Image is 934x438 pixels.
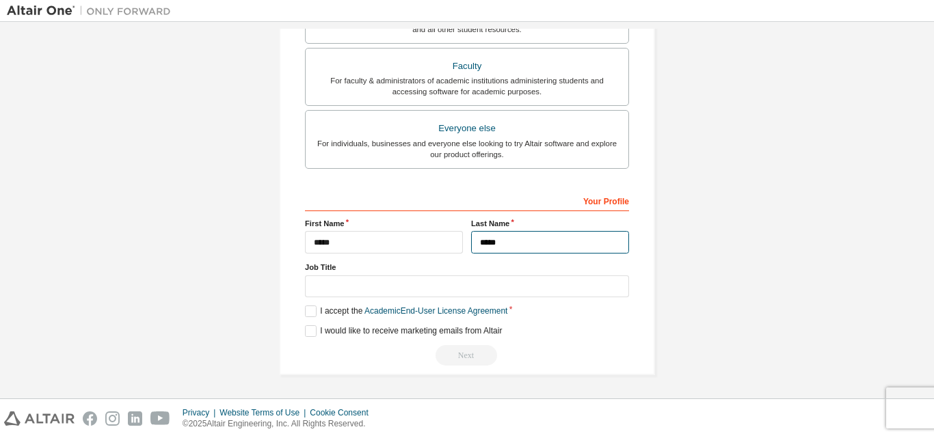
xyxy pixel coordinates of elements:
[471,218,629,229] label: Last Name
[305,218,463,229] label: First Name
[7,4,178,18] img: Altair One
[314,138,620,160] div: For individuals, businesses and everyone else looking to try Altair software and explore our prod...
[128,411,142,426] img: linkedin.svg
[183,418,377,430] p: © 2025 Altair Engineering, Inc. All Rights Reserved.
[219,407,310,418] div: Website Terms of Use
[310,407,376,418] div: Cookie Consent
[305,189,629,211] div: Your Profile
[4,411,75,426] img: altair_logo.svg
[105,411,120,426] img: instagram.svg
[305,305,507,317] label: I accept the
[305,345,629,366] div: Read and acccept EULA to continue
[150,411,170,426] img: youtube.svg
[305,325,502,337] label: I would like to receive marketing emails from Altair
[314,119,620,138] div: Everyone else
[314,75,620,97] div: For faculty & administrators of academic institutions administering students and accessing softwa...
[314,57,620,76] div: Faculty
[83,411,97,426] img: facebook.svg
[305,262,629,273] label: Job Title
[364,306,507,316] a: Academic End-User License Agreement
[183,407,219,418] div: Privacy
